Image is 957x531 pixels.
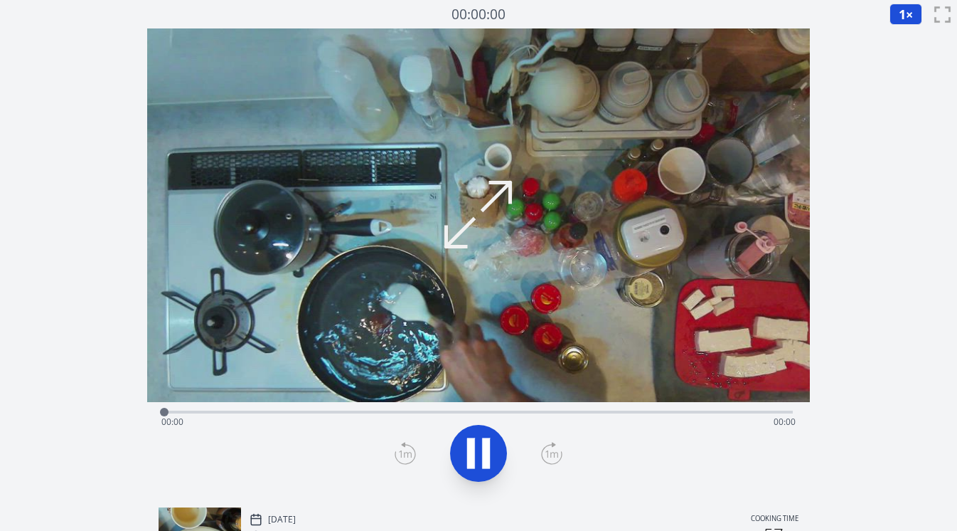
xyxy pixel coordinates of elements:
[899,6,906,23] span: 1
[889,4,922,25] button: 1×
[268,514,296,525] p: [DATE]
[751,513,798,526] p: Cooking time
[774,416,796,428] span: 00:00
[451,4,506,25] a: 00:00:00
